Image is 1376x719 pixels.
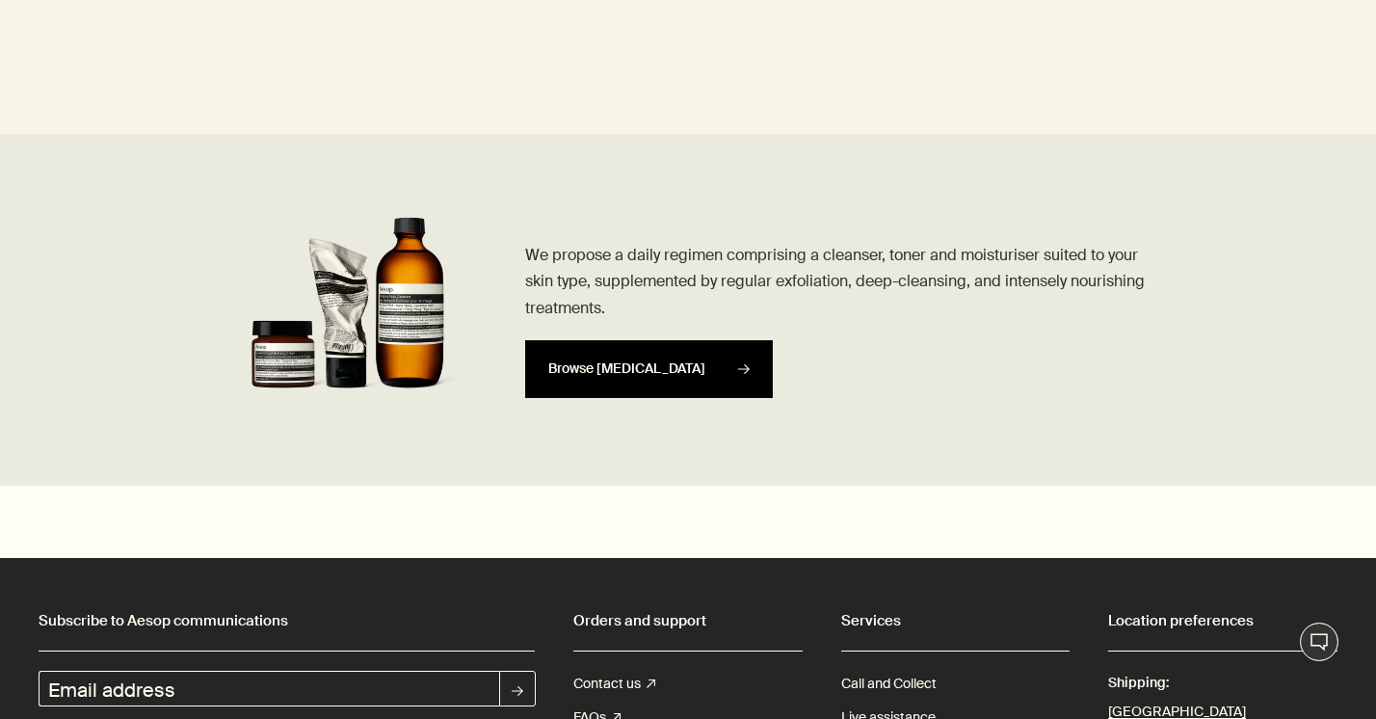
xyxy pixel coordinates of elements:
[841,667,937,701] a: Call and Collect
[39,671,499,706] input: Email address
[525,242,1153,321] p: We propose a daily regimen comprising a cleanser, toner and moisturiser suited to your skin type,...
[1300,623,1338,661] button: Chat en direct
[39,606,535,635] h3: Subscribe to Aesop communications
[548,341,750,397] span: Browse [MEDICAL_DATA]
[573,606,803,635] h2: Orders and support
[525,340,773,398] a: Browse [MEDICAL_DATA]
[1108,606,1337,635] h2: Location preferences
[573,667,655,701] a: Contact us
[1108,666,1337,700] span: Shipping:
[841,606,1071,635] h2: Services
